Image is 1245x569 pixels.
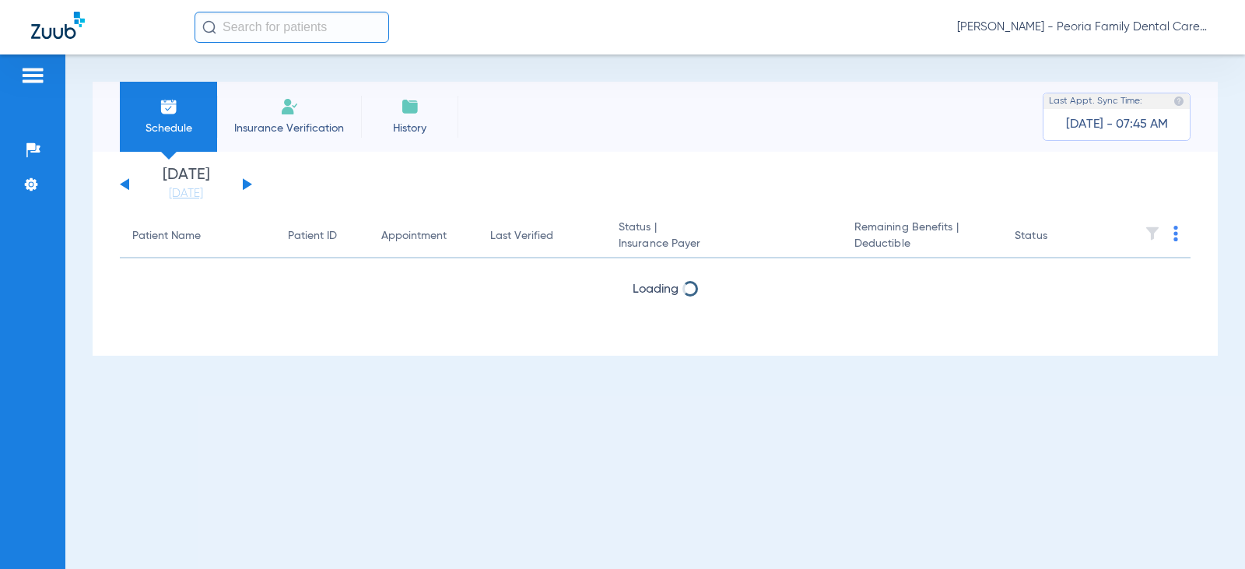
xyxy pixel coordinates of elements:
span: History [373,121,447,136]
span: Schedule [132,121,205,136]
a: [DATE] [139,186,233,202]
th: Remaining Benefits | [842,215,1002,258]
div: Patient ID [288,228,356,244]
div: Appointment [381,228,447,244]
div: Last Verified [490,228,553,244]
th: Status [1002,215,1107,258]
input: Search for patients [195,12,389,43]
img: Zuub Logo [31,12,85,39]
div: Patient Name [132,228,201,244]
span: Insurance Payer [619,236,829,252]
img: group-dot-blue.svg [1173,226,1178,241]
img: hamburger-icon [20,66,45,85]
div: Appointment [381,228,465,244]
div: Last Verified [490,228,594,244]
img: Search Icon [202,20,216,34]
span: Loading [633,283,679,296]
img: filter.svg [1145,226,1160,241]
span: Insurance Verification [229,121,349,136]
img: Schedule [160,97,178,116]
div: Patient Name [132,228,263,244]
li: [DATE] [139,167,233,202]
img: last sync help info [1173,96,1184,107]
img: Manual Insurance Verification [280,97,299,116]
span: Deductible [854,236,990,252]
span: Last Appt. Sync Time: [1049,93,1142,109]
img: History [401,97,419,116]
div: Patient ID [288,228,337,244]
span: [DATE] - 07:45 AM [1066,117,1168,132]
span: [PERSON_NAME] - Peoria Family Dental Care [957,19,1214,35]
th: Status | [606,215,842,258]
